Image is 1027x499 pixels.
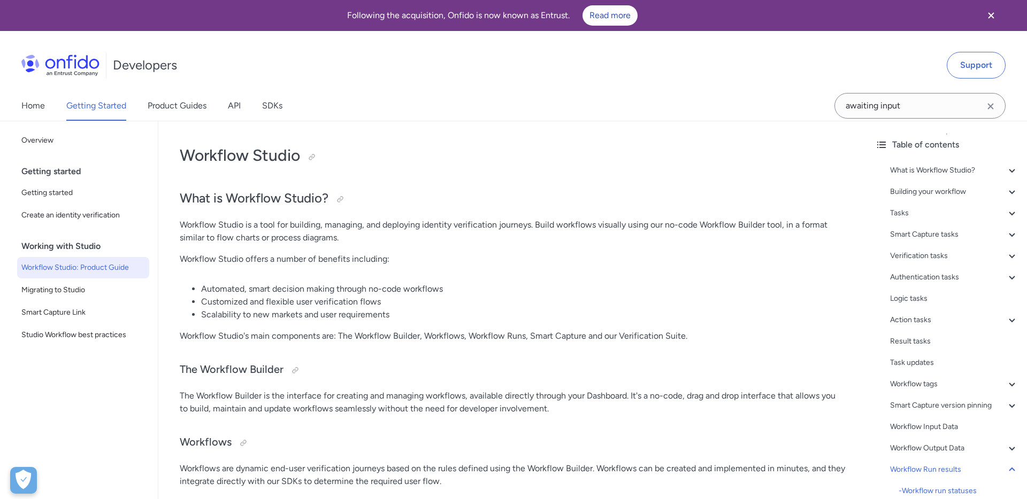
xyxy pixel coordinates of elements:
div: Following the acquisition, Onfido is now known as Entrust. [13,5,971,26]
p: Workflow Studio offers a number of benefits including: [180,253,845,266]
a: Read more [583,5,638,26]
span: Migrating to Studio [21,284,145,297]
a: Action tasks [890,314,1018,326]
a: Logic tasks [890,292,1018,305]
a: Task updates [890,356,1018,369]
a: SDKs [262,91,282,121]
div: Getting started [21,161,154,182]
a: Workflow Output Data [890,442,1018,455]
a: Support [947,52,1006,79]
a: -Workflow run statuses [899,485,1018,497]
a: Result tasks [890,335,1018,348]
button: Open Preferences [10,467,37,494]
a: Getting Started [66,91,126,121]
svg: Close banner [985,9,998,22]
a: Tasks [890,207,1018,220]
span: Getting started [21,186,145,199]
span: Create an identity verification [21,209,145,222]
li: Automated, smart decision making through no-code workflows [201,283,845,295]
p: Workflow Studio is a tool for building, managing, and deploying identity verification journeys. B... [180,219,845,244]
button: Close banner [971,2,1011,29]
a: API [228,91,241,121]
h3: The Workflow Builder [180,362,845,379]
input: Onfido search input field [834,93,1006,119]
a: Studio Workflow best practices [17,324,149,346]
span: Overview [21,134,145,147]
a: Getting started [17,182,149,204]
li: Scalability to new markets and user requirements [201,308,845,321]
div: - Workflow run statuses [899,485,1018,497]
div: Cookie Preferences [10,467,37,494]
a: Smart Capture tasks [890,228,1018,241]
a: Product Guides [148,91,206,121]
a: Workflow Studio: Product Guide [17,257,149,278]
a: Verification tasks [890,250,1018,262]
span: Workflow Studio: Product Guide [21,261,145,274]
a: Authentication tasks [890,271,1018,284]
a: Smart Capture Link [17,302,149,323]
p: Workflows are dynamic end-user verification journeys based on the rules defined using the Workflo... [180,462,845,488]
p: The Workflow Builder is the interface for creating and managing workflows, available directly thr... [180,389,845,415]
a: Building your workflow [890,185,1018,198]
span: Smart Capture Link [21,306,145,319]
div: Working with Studio [21,236,154,257]
svg: Clear search field button [984,100,997,113]
h1: Workflow Studio [180,145,845,166]
a: Workflow Run results [890,463,1018,476]
a: Smart Capture version pinning [890,399,1018,412]
span: Studio Workflow best practices [21,329,145,341]
a: Workflow tags [890,378,1018,391]
a: Overview [17,130,149,151]
a: Migrating to Studio [17,279,149,301]
li: Customized and flexible user verification flows [201,295,845,308]
h1: Developers [113,57,177,74]
img: Onfido Logo [21,54,99,76]
a: What is Workflow Studio? [890,164,1018,177]
h2: What is Workflow Studio? [180,190,845,208]
div: Table of contents [875,138,1018,151]
a: Create an identity verification [17,205,149,226]
h3: Workflows [180,434,845,451]
p: Workflow Studio's main components are: The Workflow Builder, Workflows, Workflow Runs, Smart Capt... [180,330,845,342]
a: Workflow Input Data [890,420,1018,433]
a: Home [21,91,45,121]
